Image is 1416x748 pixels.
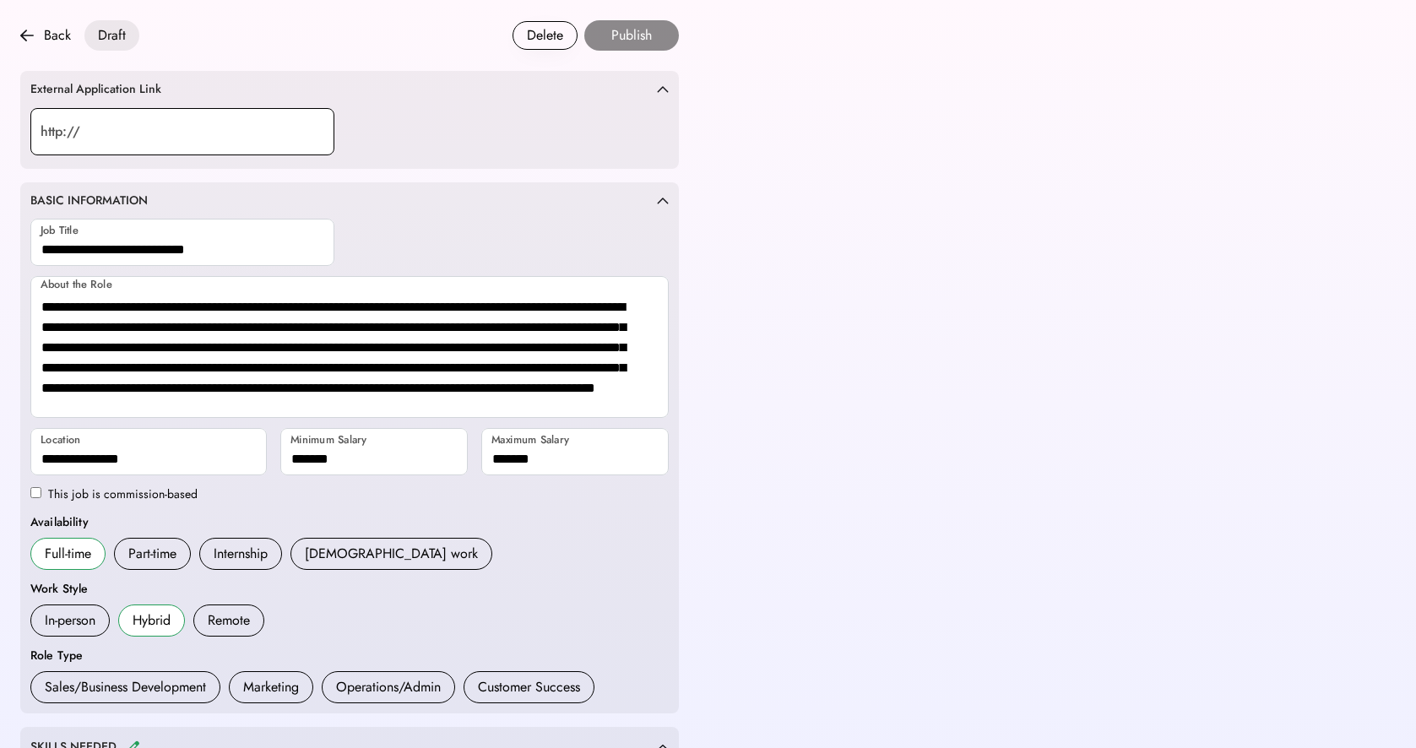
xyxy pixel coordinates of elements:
[45,610,95,631] div: In-person
[584,20,679,51] button: Publish
[44,25,71,46] div: Back
[30,647,83,664] div: Role Type
[513,21,578,50] button: Delete
[243,677,299,697] div: Marketing
[48,485,198,502] label: This job is commission-based
[30,513,89,531] div: Availability
[45,544,91,564] div: Full-time
[98,25,126,46] div: Draft
[20,29,34,42] img: arrow-back.svg
[133,610,171,631] div: Hybrid
[30,192,148,209] div: BASIC INFORMATION
[208,610,250,631] div: Remote
[214,544,268,564] div: Internship
[336,677,441,697] div: Operations/Admin
[657,197,669,204] img: caret-up.svg
[30,81,161,98] div: External Application Link
[657,85,669,93] img: caret-up.svg
[45,677,206,697] div: Sales/Business Development
[478,677,580,697] div: Customer Success
[128,544,176,564] div: Part-time
[305,544,478,564] div: [DEMOGRAPHIC_DATA] work
[30,580,89,598] div: Work Style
